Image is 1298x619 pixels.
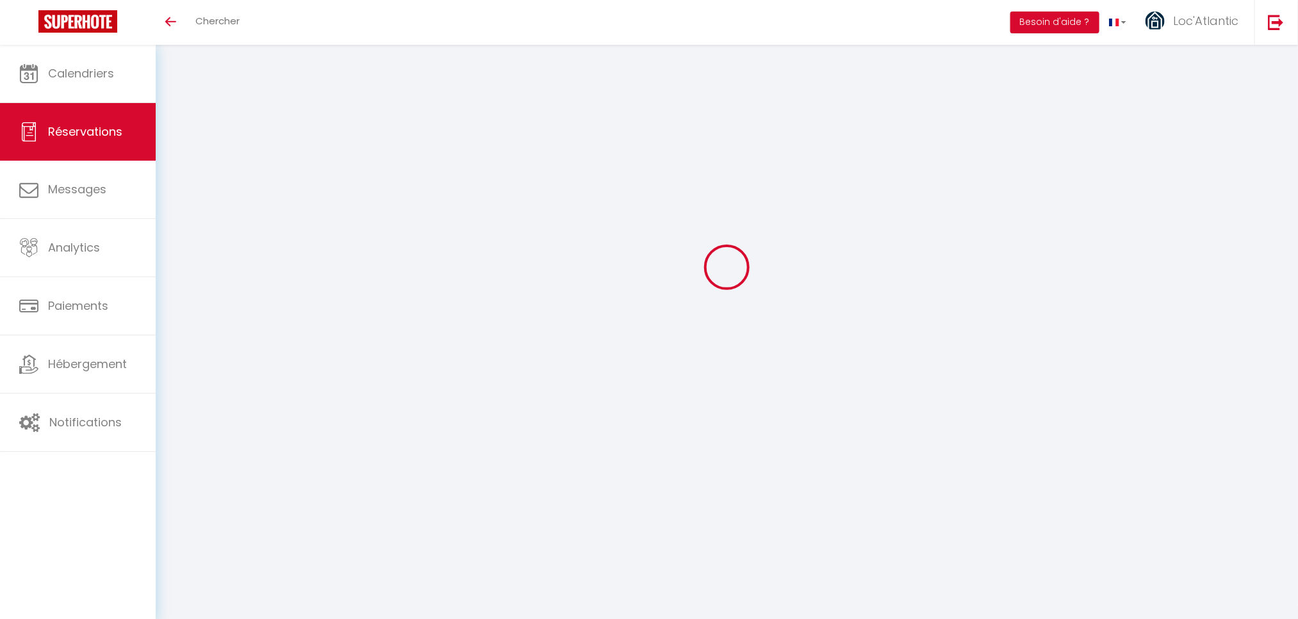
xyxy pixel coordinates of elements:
span: Analytics [48,239,100,255]
span: Paiements [48,298,108,314]
span: Réservations [48,124,122,140]
span: Messages [48,181,106,197]
span: Loc'Atlantic [1173,13,1238,29]
img: Super Booking [38,10,117,33]
img: ... [1146,12,1165,31]
span: Notifications [49,414,122,430]
span: Hébergement [48,356,127,372]
span: Calendriers [48,65,114,81]
span: Chercher [195,14,240,28]
button: Besoin d'aide ? [1010,12,1099,33]
img: logout [1268,14,1284,30]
